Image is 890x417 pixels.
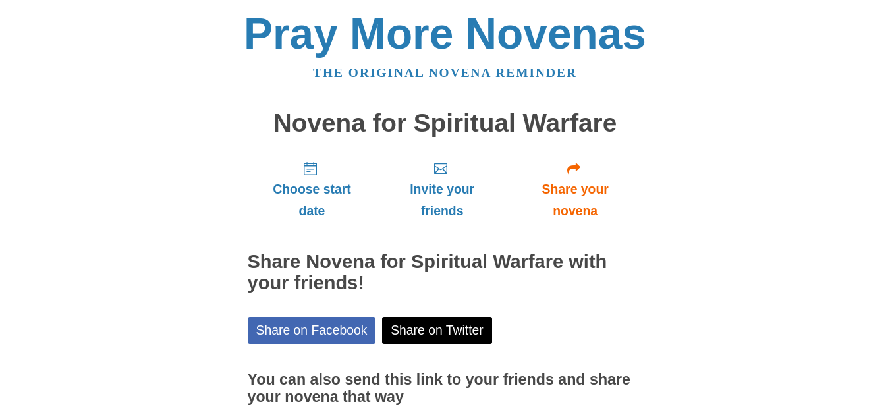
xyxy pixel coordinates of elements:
a: Pray More Novenas [244,9,646,58]
a: Invite your friends [376,150,507,229]
h2: Share Novena for Spiritual Warfare with your friends! [248,252,643,294]
a: The original novena reminder [313,66,577,80]
span: Share your novena [521,179,630,222]
a: Share on Twitter [382,317,492,344]
h1: Novena for Spiritual Warfare [248,109,643,138]
span: Invite your friends [389,179,494,222]
a: Share on Facebook [248,317,376,344]
a: Choose start date [248,150,377,229]
span: Choose start date [261,179,364,222]
a: Share your novena [508,150,643,229]
h3: You can also send this link to your friends and share your novena that way [248,372,643,405]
